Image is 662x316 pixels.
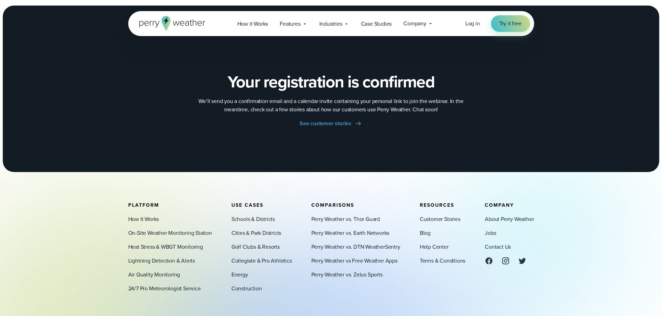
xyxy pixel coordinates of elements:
span: Company [403,19,426,28]
a: On-Site Weather Monitoring Station [128,229,212,237]
span: Industries [319,20,342,28]
a: Try it free [491,15,530,32]
a: Energy [231,271,248,279]
span: Try it free [499,19,522,28]
a: Log in [465,19,480,28]
a: Contact Us [485,243,511,251]
h2: Your registration is confirmed [228,72,434,92]
span: Use Cases [231,202,263,209]
span: Features [280,20,300,28]
a: Collegiate & Pro Athletics [231,257,292,265]
a: How it Works [231,17,274,31]
a: Perry Weather vs. Earth Networks [311,229,390,237]
a: Terms & Conditions [420,257,465,265]
a: About Perry Weather [485,215,534,223]
a: Perry Weather vs. Zelus Sports [311,271,383,279]
a: Perry Weather vs. Thor Guard [311,215,380,223]
span: Platform [128,202,159,209]
a: Help Center [420,243,449,251]
span: Company [485,202,514,209]
span: Comparisons [311,202,354,209]
a: Case Studies [355,17,398,31]
a: Perry Weather vs. DTN WeatherSentry [311,243,400,251]
a: Jobs [485,229,496,237]
a: See customer stories [300,119,362,128]
span: Log in [465,19,480,27]
span: See customer stories [300,119,351,128]
a: Lightning Detection & Alerts [128,257,195,265]
a: Golf Clubs & Resorts [231,243,280,251]
a: Construction [231,284,262,293]
a: Customer Stories [420,215,460,223]
a: Cities & Park Districts [231,229,281,237]
a: Perry Weather vs Free Weather Apps [311,257,398,265]
a: Heat Stress & WBGT Monitoring [128,243,203,251]
a: Air Quality Monitoring [128,271,180,279]
a: Blog [420,229,431,237]
a: How It Works [128,215,159,223]
a: Schools & Districts [231,215,275,223]
span: Resources [420,202,454,209]
span: How it Works [237,20,268,28]
span: Case Studies [361,20,392,28]
p: We’ll send you a confirmation email and a calendar invite containing your personal link to join t... [192,97,470,114]
a: 24/7 Pro Meteorologist Service [128,284,201,293]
